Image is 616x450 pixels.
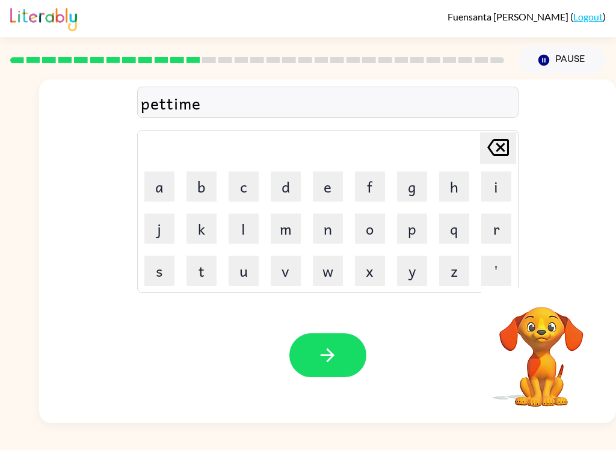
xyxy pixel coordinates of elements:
[271,171,301,202] button: d
[481,214,511,244] button: r
[481,256,511,286] button: '
[573,11,603,22] a: Logout
[439,256,469,286] button: z
[144,256,174,286] button: s
[439,214,469,244] button: q
[186,256,217,286] button: t
[313,171,343,202] button: e
[313,214,343,244] button: n
[229,171,259,202] button: c
[519,46,606,74] button: Pause
[10,5,77,31] img: Literably
[448,11,570,22] span: Fuensanta [PERSON_NAME]
[397,256,427,286] button: y
[271,214,301,244] button: m
[313,256,343,286] button: w
[448,11,606,22] div: ( )
[229,214,259,244] button: l
[355,214,385,244] button: o
[144,214,174,244] button: j
[481,171,511,202] button: i
[355,256,385,286] button: x
[397,214,427,244] button: p
[397,171,427,202] button: g
[355,171,385,202] button: f
[229,256,259,286] button: u
[271,256,301,286] button: v
[186,171,217,202] button: b
[186,214,217,244] button: k
[144,171,174,202] button: a
[481,288,602,408] video: Your browser must support playing .mp4 files to use Literably. Please try using another browser.
[141,90,515,116] div: pettime
[439,171,469,202] button: h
